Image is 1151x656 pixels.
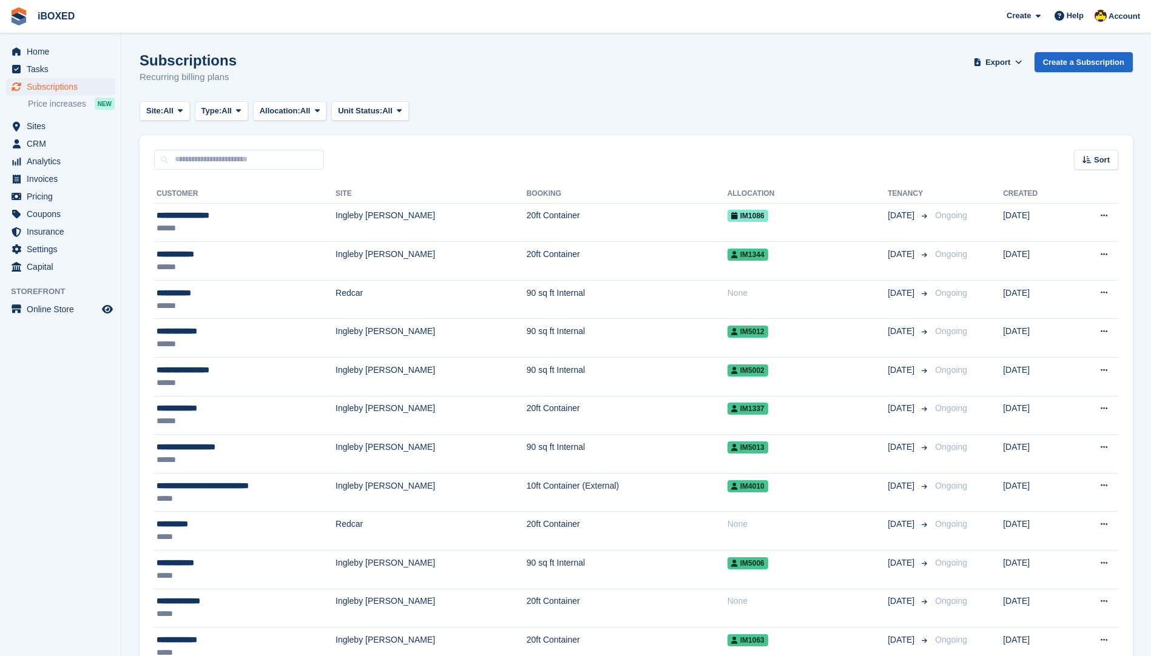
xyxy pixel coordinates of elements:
span: Storefront [11,286,121,298]
span: Ongoing [935,403,967,413]
td: [DATE] [1003,242,1069,281]
a: menu [6,78,115,95]
button: Unit Status: All [331,101,408,121]
h1: Subscriptions [140,52,237,69]
span: [DATE] [888,402,917,415]
a: menu [6,188,115,205]
a: menu [6,61,115,78]
td: 10ft Container (External) [527,473,727,512]
a: menu [6,170,115,187]
span: [DATE] [888,287,917,300]
span: Subscriptions [27,78,100,95]
span: [DATE] [888,634,917,646]
span: [DATE] [888,325,917,338]
td: Ingleby [PERSON_NAME] [336,396,527,435]
td: Ingleby [PERSON_NAME] [336,551,527,589]
span: Ongoing [935,635,967,644]
img: Katie Brown [1095,10,1107,22]
span: Tasks [27,61,100,78]
span: [DATE] [888,364,917,377]
span: IM1086 [727,210,768,222]
td: [DATE] [1003,589,1069,628]
span: Create [1007,10,1031,22]
span: Pricing [27,188,100,205]
a: menu [6,223,115,240]
span: IM5002 [727,364,768,377]
span: [DATE] [888,518,917,530]
a: menu [6,135,115,152]
span: [DATE] [888,595,917,607]
th: Booking [527,184,727,204]
span: Ongoing [935,288,967,298]
span: Invoices [27,170,100,187]
span: Ongoing [935,326,967,336]
td: Ingleby [PERSON_NAME] [336,473,527,512]
td: 20ft Container [527,512,727,551]
a: menu [6,241,115,258]
span: IM1337 [727,403,768,415]
td: Ingleby [PERSON_NAME] [336,435,527,474]
td: [DATE] [1003,512,1069,551]
div: NEW [95,98,115,110]
span: Ongoing [935,365,967,375]
span: Ongoing [935,596,967,606]
span: Account [1109,10,1140,22]
span: Ongoing [935,249,967,259]
a: menu [6,301,115,318]
span: Unit Status: [338,105,382,117]
th: Tenancy [888,184,930,204]
button: Export [971,52,1025,72]
span: Price increases [28,98,86,110]
td: 90 sq ft Internal [527,435,727,474]
span: Ongoing [935,519,967,529]
td: 20ft Container [527,396,727,435]
span: Sites [27,118,100,135]
td: [DATE] [1003,551,1069,589]
span: Insurance [27,223,100,240]
td: 90 sq ft Internal [527,319,727,358]
a: menu [6,118,115,135]
span: IM1063 [727,634,768,646]
span: Coupons [27,206,100,223]
td: [DATE] [1003,396,1069,435]
a: Price increases NEW [28,97,115,110]
span: IM5012 [727,326,768,338]
span: [DATE] [888,441,917,454]
div: None [727,287,888,300]
span: CRM [27,135,100,152]
div: None [727,595,888,607]
td: [DATE] [1003,319,1069,358]
td: [DATE] [1003,203,1069,242]
span: Home [27,43,100,60]
th: Site [336,184,527,204]
a: iBOXED [33,6,79,26]
td: Ingleby [PERSON_NAME] [336,589,527,628]
th: Allocation [727,184,888,204]
span: All [382,105,393,117]
span: Ongoing [935,481,967,490]
a: Preview store [100,302,115,316]
span: [DATE] [888,209,917,222]
button: Type: All [195,101,248,121]
td: [DATE] [1003,358,1069,397]
span: Ongoing [935,210,967,220]
th: Created [1003,184,1069,204]
td: 20ft Container [527,242,727,281]
td: Redcar [336,512,527,551]
a: Create a Subscription [1035,52,1133,72]
span: IM1344 [727,249,768,261]
td: 90 sq ft Internal [527,358,727,397]
span: All [163,105,174,117]
td: Redcar [336,280,527,319]
span: Site: [146,105,163,117]
td: 20ft Container [527,203,727,242]
span: Sort [1094,154,1110,166]
td: 20ft Container [527,589,727,628]
td: [DATE] [1003,473,1069,512]
p: Recurring billing plans [140,70,237,84]
img: stora-icon-8386f47178a22dfd0bd8f6a31ec36ba5ce8667c1dd55bd0f319d3a0aa187defe.svg [10,7,28,25]
span: Capital [27,258,100,275]
td: Ingleby [PERSON_NAME] [336,319,527,358]
button: Site: All [140,101,190,121]
span: Analytics [27,153,100,170]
